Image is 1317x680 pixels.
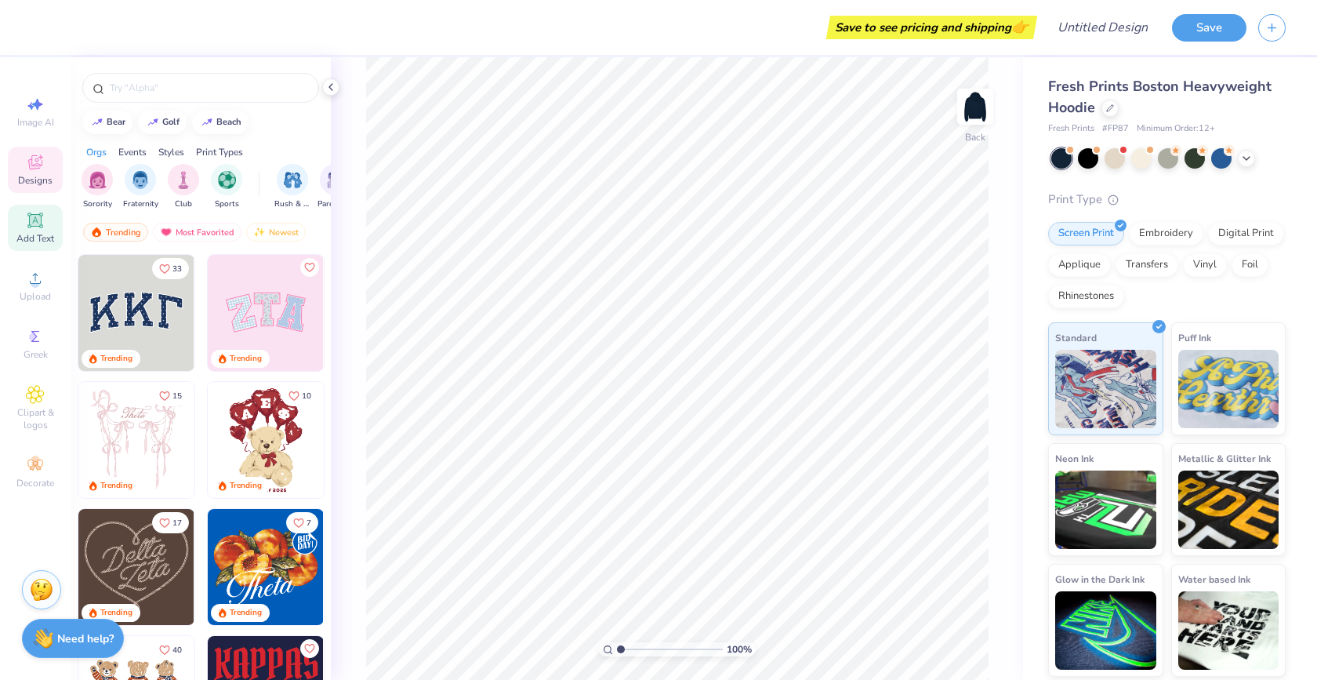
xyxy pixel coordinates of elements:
[1178,350,1279,428] img: Puff Ink
[24,348,48,361] span: Greek
[230,353,262,365] div: Trending
[91,118,103,127] img: trend_line.gif
[172,646,182,654] span: 40
[90,227,103,238] img: trending.gif
[965,130,985,144] div: Back
[108,80,309,96] input: Try "Alpha"
[727,642,752,656] span: 100 %
[302,392,311,400] span: 10
[1178,471,1279,549] img: Metallic & Glitter Ink
[1045,12,1160,43] input: Untitled Design
[1055,450,1094,467] span: Neon Ink
[1048,77,1272,117] span: Fresh Prints Boston Heavyweight Hoodie
[8,406,63,431] span: Clipart & logos
[300,258,319,277] button: Like
[78,255,194,371] img: 3b9aba4f-e317-4aa7-a679-c95a879539bd
[1129,222,1203,245] div: Embroidery
[246,223,306,242] div: Newest
[1183,253,1227,277] div: Vinyl
[16,232,54,245] span: Add Text
[274,164,310,210] div: filter for Rush & Bid
[208,509,324,625] img: 8659caeb-cee5-4a4c-bd29-52ea2f761d42
[82,111,132,134] button: bear
[152,258,189,279] button: Like
[274,198,310,210] span: Rush & Bid
[1055,571,1145,587] span: Glow in the Dark Ink
[274,164,310,210] button: filter button
[1055,591,1156,670] img: Glow in the Dark Ink
[1137,122,1215,136] span: Minimum Order: 12 +
[1232,253,1268,277] div: Foil
[78,382,194,498] img: 83dda5b0-2158-48ca-832c-f6b4ef4c4536
[160,227,172,238] img: most_fav.gif
[78,509,194,625] img: 12710c6a-dcc0-49ce-8688-7fe8d5f96fe2
[253,227,266,238] img: Newest.gif
[192,111,249,134] button: beach
[1172,14,1246,42] button: Save
[307,519,311,527] span: 7
[284,171,302,189] img: Rush & Bid Image
[1178,329,1211,346] span: Puff Ink
[281,385,318,406] button: Like
[89,171,107,189] img: Sorority Image
[20,290,51,303] span: Upload
[230,607,262,619] div: Trending
[18,174,53,187] span: Designs
[215,198,239,210] span: Sports
[57,631,114,646] strong: Need help?
[211,164,242,210] div: filter for Sports
[323,382,439,498] img: e74243e0-e378-47aa-a400-bc6bcb25063a
[208,255,324,371] img: 9980f5e8-e6a1-4b4a-8839-2b0e9349023c
[118,145,147,159] div: Events
[100,480,132,492] div: Trending
[194,255,310,371] img: edfb13fc-0e43-44eb-bea2-bf7fc0dd67f9
[172,392,182,400] span: 15
[317,164,354,210] div: filter for Parent's Weekend
[323,509,439,625] img: f22b6edb-555b-47a9-89ed-0dd391bfae4f
[1048,285,1124,308] div: Rhinestones
[1055,329,1097,346] span: Standard
[1178,571,1250,587] span: Water based Ink
[1048,191,1286,209] div: Print Type
[196,145,243,159] div: Print Types
[100,353,132,365] div: Trending
[152,639,189,660] button: Like
[230,480,262,492] div: Trending
[153,223,241,242] div: Most Favorited
[1048,222,1124,245] div: Screen Print
[123,198,158,210] span: Fraternity
[168,164,199,210] button: filter button
[1102,122,1129,136] span: # FP87
[82,164,113,210] div: filter for Sorority
[158,145,184,159] div: Styles
[216,118,241,126] div: beach
[323,255,439,371] img: 5ee11766-d822-42f5-ad4e-763472bf8dcf
[83,223,148,242] div: Trending
[327,171,345,189] img: Parent's Weekend Image
[317,198,354,210] span: Parent's Weekend
[107,118,125,126] div: bear
[16,477,54,489] span: Decorate
[1055,471,1156,549] img: Neon Ink
[100,607,132,619] div: Trending
[208,382,324,498] img: 587403a7-0594-4a7f-b2bd-0ca67a3ff8dd
[1178,450,1271,467] span: Metallic & Glitter Ink
[162,118,180,126] div: golf
[86,145,107,159] div: Orgs
[830,16,1033,39] div: Save to see pricing and shipping
[82,164,113,210] button: filter button
[172,519,182,527] span: 17
[1116,253,1178,277] div: Transfers
[152,385,189,406] button: Like
[1048,253,1111,277] div: Applique
[1178,591,1279,670] img: Water based Ink
[172,265,182,273] span: 33
[1055,350,1156,428] img: Standard
[218,171,236,189] img: Sports Image
[168,164,199,210] div: filter for Club
[286,512,318,533] button: Like
[1011,17,1029,36] span: 👉
[123,164,158,210] div: filter for Fraternity
[1208,222,1284,245] div: Digital Print
[194,509,310,625] img: ead2b24a-117b-4488-9b34-c08fd5176a7b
